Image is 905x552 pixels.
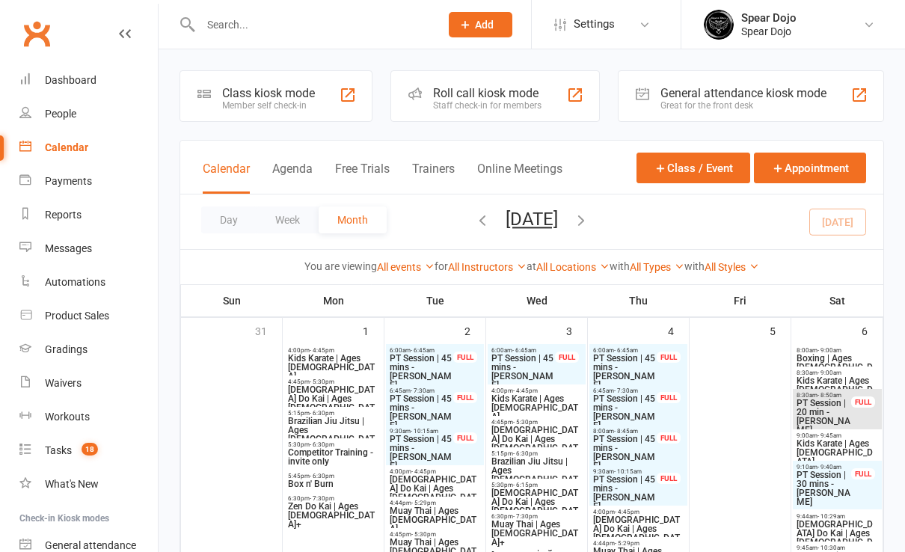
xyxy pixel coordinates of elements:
[513,513,538,520] span: - 7:30pm
[287,385,379,421] span: [DEMOGRAPHIC_DATA] Do Kai | Ages [DEMOGRAPHIC_DATA]
[433,86,542,100] div: Roll call kiosk mode
[615,540,639,547] span: - 5:29pm
[770,318,791,343] div: 5
[45,478,99,490] div: What's New
[389,468,481,475] span: 4:00pm
[491,419,583,426] span: 4:45pm
[796,439,879,466] span: Kids Karate | Ages [DEMOGRAPHIC_DATA]
[491,387,583,394] span: 4:00pm
[45,242,92,254] div: Messages
[411,347,435,354] span: - 6:45am
[741,11,797,25] div: Spear Dojo
[491,426,583,461] span: [DEMOGRAPHIC_DATA] Do Kai | Ages [DEMOGRAPHIC_DATA]
[704,10,734,40] img: thumb_image1623745760.png
[45,444,72,456] div: Tasks
[19,400,158,434] a: Workouts
[491,520,583,547] span: Muay Thai | Ages [DEMOGRAPHIC_DATA]+
[384,285,486,316] th: Tue
[389,500,481,506] span: 4:44pm
[862,318,883,343] div: 6
[491,450,583,457] span: 5:15pm
[657,392,681,403] div: FULL
[592,394,657,430] span: PT Session | 45 mins - [PERSON_NAME]
[614,387,638,394] span: - 7:30am
[272,162,313,194] button: Agenda
[310,441,334,448] span: - 6:30pm
[18,15,55,52] a: Clubworx
[389,394,454,430] span: PT Session | 45 mins - [PERSON_NAME]
[448,261,527,273] a: All Instructors
[45,209,82,221] div: Reports
[45,377,82,389] div: Waivers
[512,347,536,354] span: - 6:45am
[19,333,158,367] a: Gradings
[851,468,875,479] div: FULL
[287,378,379,385] span: 4:45pm
[453,432,477,444] div: FULL
[592,509,684,515] span: 4:00pm
[796,470,852,506] span: PT Session | 30 mins - [PERSON_NAME]
[287,417,379,453] span: Brazilian Jiu Jitsu | Ages [DEMOGRAPHIC_DATA]+
[513,450,538,457] span: - 6:30pm
[817,369,841,376] span: - 9:00am
[592,540,684,547] span: 4:44pm
[201,206,257,233] button: Day
[491,347,556,354] span: 6:00am
[614,468,642,475] span: - 10:15am
[817,347,841,354] span: - 9:00am
[817,392,841,399] span: - 8:50am
[592,515,684,551] span: [DEMOGRAPHIC_DATA] Do Kai | Ages [DEMOGRAPHIC_DATA]
[389,387,454,394] span: 6:45am
[668,318,689,343] div: 4
[45,411,90,423] div: Workouts
[310,347,334,354] span: - 4:45pm
[45,108,76,120] div: People
[796,369,879,376] span: 8:30am
[754,153,866,183] button: Appointment
[287,473,379,479] span: 5:45pm
[796,392,852,399] span: 8:30am
[389,475,481,511] span: [DEMOGRAPHIC_DATA] Do Kai | Ages [DEMOGRAPHIC_DATA]
[657,473,681,484] div: FULL
[19,367,158,400] a: Waivers
[222,100,315,111] div: Member self check-in
[555,352,579,363] div: FULL
[660,86,826,100] div: General attendance kiosk mode
[817,545,845,551] span: - 10:30am
[19,64,158,97] a: Dashboard
[636,153,750,183] button: Class / Event
[610,260,630,272] strong: with
[411,531,436,538] span: - 5:30pm
[574,7,615,41] span: Settings
[796,545,879,551] span: 9:45am
[851,396,875,408] div: FULL
[310,473,334,479] span: - 6:30pm
[19,299,158,333] a: Product Sales
[19,266,158,299] a: Automations
[453,392,477,403] div: FULL
[741,25,797,38] div: Spear Dojo
[506,209,558,230] button: [DATE]
[181,285,283,316] th: Sun
[817,432,841,439] span: - 9:45am
[491,482,583,488] span: 5:30pm
[82,443,98,456] span: 18
[411,387,435,394] span: - 7:30am
[363,318,384,343] div: 1
[19,434,158,467] a: Tasks 18
[796,399,852,435] span: PT Session | 20 min - [PERSON_NAME]
[287,410,379,417] span: 5:15pm
[283,285,384,316] th: Mon
[310,378,334,385] span: - 5:30pm
[19,165,158,198] a: Payments
[684,260,705,272] strong: with
[796,464,852,470] span: 9:10am
[453,352,477,363] div: FULL
[412,162,455,194] button: Trainers
[491,457,583,493] span: Brazilian Jiu Jitsu | Ages [DEMOGRAPHIC_DATA]+
[796,354,879,381] span: Boxing | Ages [DEMOGRAPHIC_DATA]+
[389,347,454,354] span: 6:00am
[566,318,587,343] div: 3
[513,419,538,426] span: - 5:30pm
[614,428,638,435] span: - 8:45am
